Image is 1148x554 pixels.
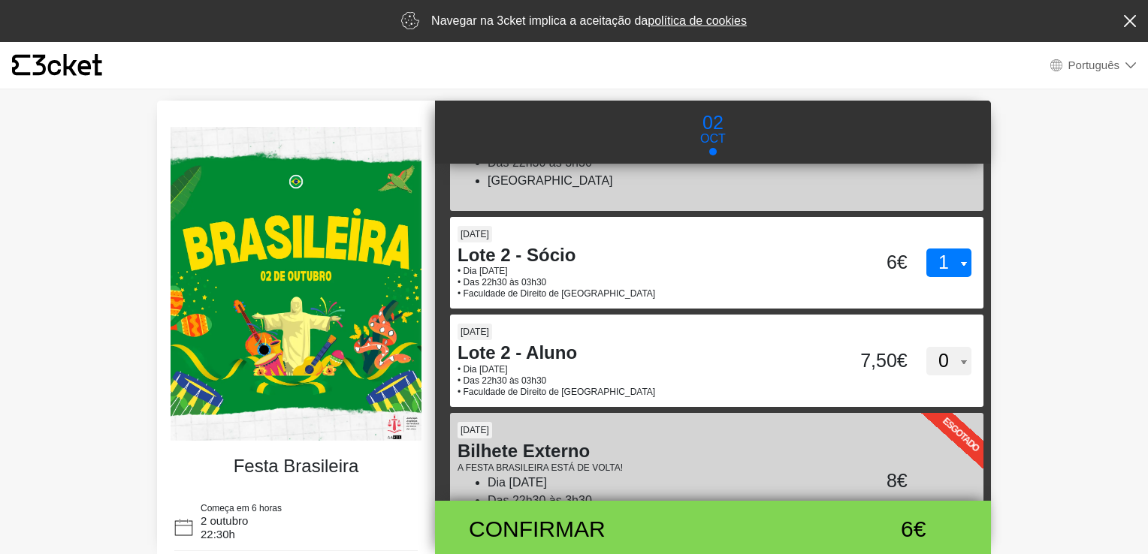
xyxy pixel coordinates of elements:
[458,324,492,340] span: [DATE]
[700,109,726,137] p: 02
[458,245,835,266] h4: Lote 2 - Sócio
[488,474,835,492] li: Dia [DATE]
[178,456,414,477] h4: Festa Brasileira
[201,503,282,513] span: Começa em 6 horas
[835,467,911,495] div: 8€
[458,441,835,462] h4: Bilhete Externo
[458,387,835,398] p: • Faculdade de Direito de [GEOGRAPHIC_DATA]
[700,130,726,148] p: Oct
[431,12,747,30] p: Navegar na 3cket implica a aceitação da
[835,347,911,375] div: 7,50€
[458,364,835,375] p: • Dia [DATE]
[171,127,421,441] img: 96531dda3d634d17aea5d9ed72761847.webp
[458,422,492,438] span: [DATE]
[887,367,1035,503] label: Esgotado
[458,266,835,277] p: • Dia [DATE]
[684,108,742,156] button: 02 Oct
[458,226,492,242] span: [DATE]
[926,347,971,375] select: [DATE] Lote 2 - Aluno • Dia [DATE]• Das 22h30 às 03h30• Faculdade de Direito de [GEOGRAPHIC_DATA]...
[648,14,747,27] a: política de cookies
[488,172,835,190] li: [GEOGRAPHIC_DATA]
[458,462,835,474] p: A FESTA BRASILEIRA ESTÁ DE VOLTA!
[458,512,798,546] div: Confirmar
[458,277,835,288] p: • Das 22h30 às 03h30
[798,512,926,546] div: 6€
[488,492,835,510] li: Das 22h30 às 3h30
[458,375,835,387] p: • Das 22h30 às 03h30
[835,248,911,277] div: 6€
[12,55,30,76] g: {' '}
[458,342,835,364] h4: Lote 2 - Aluno
[201,514,248,540] span: 2 outubro 22:30h
[458,288,835,300] p: • Faculdade de Direito de [GEOGRAPHIC_DATA]
[926,248,971,277] select: [DATE] Lote 2 - Sócio • Dia [DATE]• Das 22h30 às 03h30• Faculdade de Direito de [GEOGRAPHIC_DATA] 6€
